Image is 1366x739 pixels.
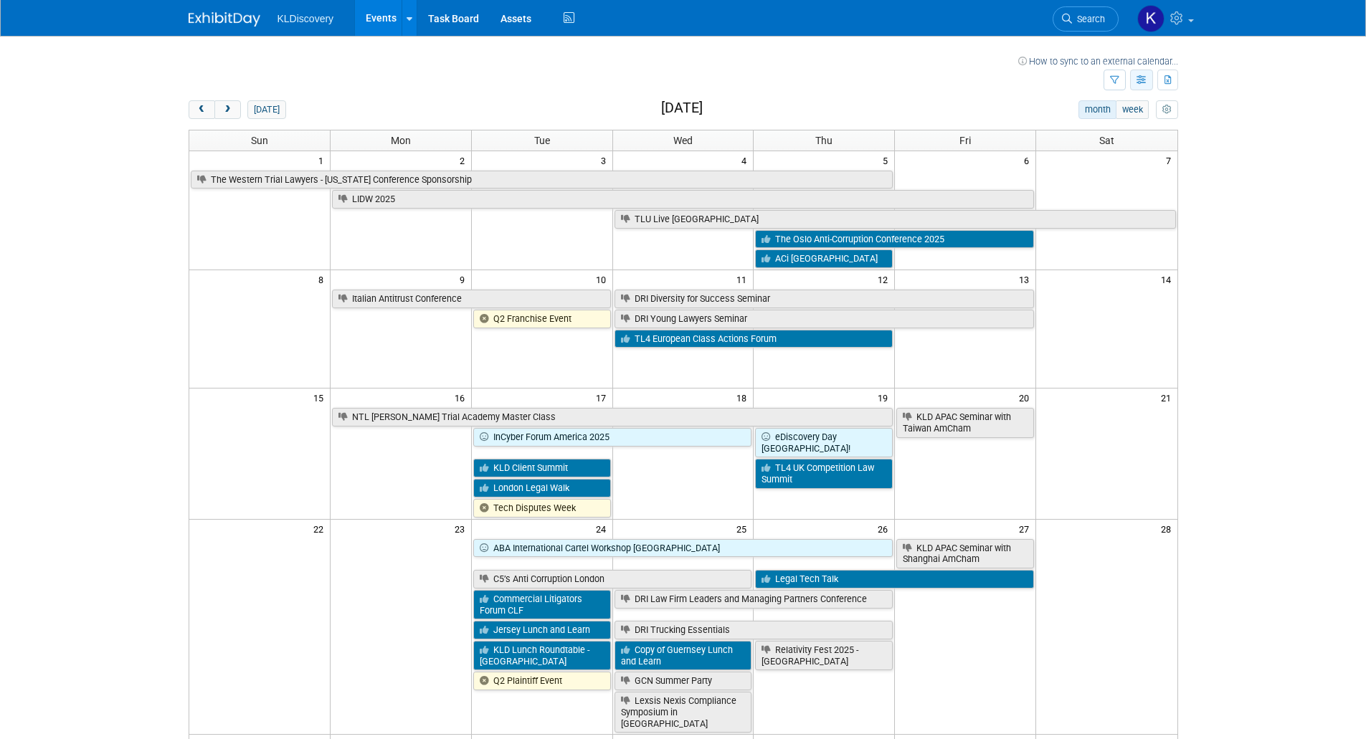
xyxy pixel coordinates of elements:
button: next [214,100,241,119]
span: Thu [815,135,833,146]
button: prev [189,100,215,119]
a: DRI Diversity for Success Seminar [615,290,1035,308]
span: 12 [876,270,894,288]
span: 16 [453,388,471,406]
span: 24 [594,520,612,538]
a: Copy of Guernsey Lunch and Learn [615,641,752,670]
span: 7 [1165,151,1177,169]
span: 1 [317,151,330,169]
button: [DATE] [247,100,285,119]
a: Legal Tech Talk [755,570,1034,588]
img: ExhibitDay [189,12,260,27]
a: Relativity Fest 2025 - [GEOGRAPHIC_DATA] [755,641,893,670]
a: TL4 European Class Actions Forum [615,330,893,348]
button: month [1078,100,1116,119]
a: eDiscovery Day [GEOGRAPHIC_DATA]! [755,428,893,457]
span: 25 [735,520,753,538]
a: ABA International Cartel Workshop [GEOGRAPHIC_DATA] [473,539,893,558]
a: KLD Client Summit [473,459,611,477]
a: NTL [PERSON_NAME] Trial Academy Master Class [332,408,893,426]
a: DRI Trucking Essentials [615,621,893,639]
a: GCN Summer Party [615,672,752,690]
a: LIDW 2025 [332,190,1034,209]
a: Lexsis Nexis Compliance Symposium in [GEOGRAPHIC_DATA] [615,692,752,733]
span: 6 [1023,151,1035,169]
span: 5 [881,151,894,169]
span: 18 [735,388,753,406]
a: London Legal Walk [473,479,611,497]
span: Wed [673,135,693,146]
span: 9 [458,270,471,288]
span: Mon [391,135,411,146]
span: Tue [534,135,550,146]
span: 14 [1159,270,1177,288]
span: 27 [1018,520,1035,538]
span: 23 [453,520,471,538]
span: 28 [1159,520,1177,538]
span: 3 [599,151,612,169]
span: 21 [1159,388,1177,406]
span: Search [1072,14,1105,24]
i: Personalize Calendar [1162,105,1172,115]
img: Kelly Sackett [1137,5,1165,32]
span: 13 [1018,270,1035,288]
span: 15 [312,388,330,406]
a: Q2 Franchise Event [473,310,611,328]
button: myCustomButton [1156,100,1177,119]
span: Sun [251,135,268,146]
span: 2 [458,151,471,169]
a: Italian Antitrust Conference [332,290,611,308]
a: KLD APAC Seminar with Shanghai AmCham [896,539,1034,568]
a: Search [1053,6,1119,32]
span: Fri [959,135,971,146]
a: Tech Disputes Week [473,499,611,518]
a: Q2 Plaintiff Event [473,672,611,690]
a: InCyber Forum America 2025 [473,428,752,447]
a: DRI Law Firm Leaders and Managing Partners Conference [615,590,893,609]
span: Sat [1099,135,1114,146]
a: TLU Live [GEOGRAPHIC_DATA] [615,210,1176,229]
span: 17 [594,388,612,406]
a: C5’s Anti Corruption London [473,570,752,588]
h2: [DATE] [661,100,703,116]
span: 26 [876,520,894,538]
a: How to sync to an external calendar... [1018,56,1178,67]
span: 4 [740,151,753,169]
a: The Western Trial Lawyers - [US_STATE] Conference Sponsorship [191,171,893,189]
a: Commercial Litigators Forum CLF [473,590,611,619]
a: ACi [GEOGRAPHIC_DATA] [755,249,893,268]
span: 22 [312,520,330,538]
span: 11 [735,270,753,288]
span: KLDiscovery [278,13,334,24]
button: week [1116,100,1149,119]
span: 20 [1018,388,1035,406]
span: 19 [876,388,894,406]
a: DRI Young Lawyers Seminar [615,310,1035,328]
span: 10 [594,270,612,288]
a: KLD APAC Seminar with Taiwan AmCham [896,408,1034,437]
span: 8 [317,270,330,288]
a: The Oslo Anti-Corruption Conference 2025 [755,230,1034,249]
a: TL4 UK Competition Law Summit [755,459,893,488]
a: KLD Lunch Roundtable - [GEOGRAPHIC_DATA] [473,641,611,670]
a: Jersey Lunch and Learn [473,621,611,639]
